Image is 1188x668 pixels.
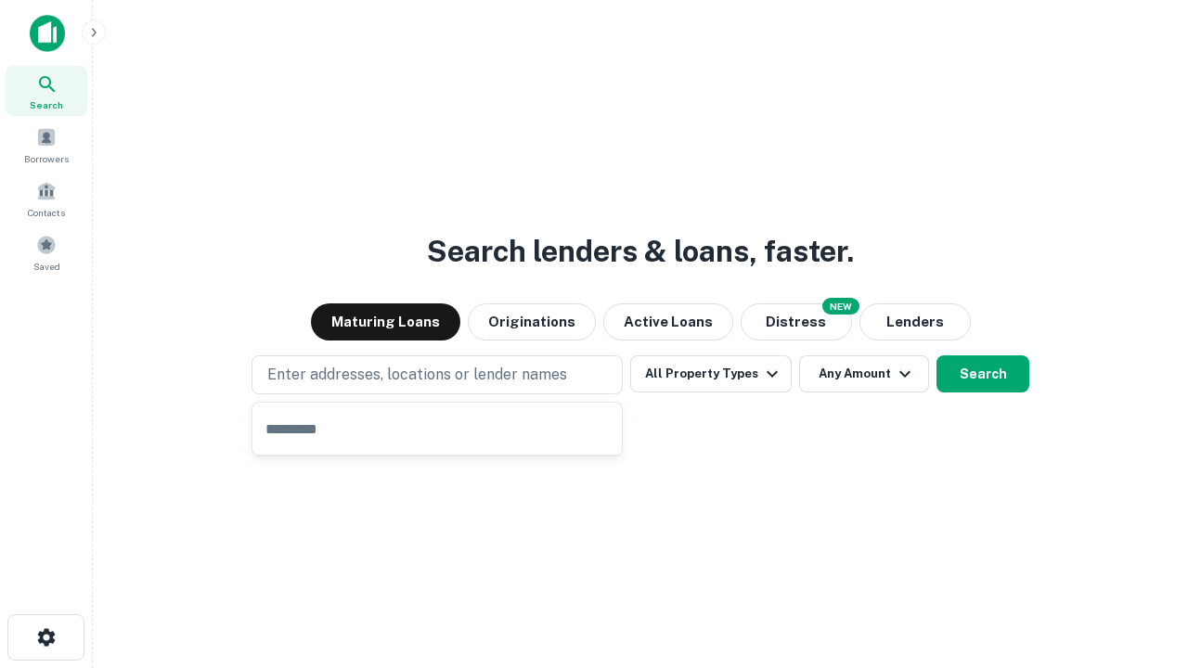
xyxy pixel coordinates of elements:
img: capitalize-icon.png [30,15,65,52]
span: Borrowers [24,151,69,166]
h3: Search lenders & loans, faster. [427,229,854,274]
div: NEW [822,298,859,315]
a: Contacts [6,173,87,224]
button: Enter addresses, locations or lender names [252,355,623,394]
button: Maturing Loans [311,303,460,340]
a: Borrowers [6,120,87,170]
button: Active Loans [603,303,733,340]
iframe: Chat Widget [1095,520,1188,609]
span: Saved [33,259,60,274]
button: Originations [468,303,596,340]
button: Search distressed loans with lien and other non-mortgage details. [741,303,852,340]
a: Search [6,66,87,116]
button: Lenders [859,303,971,340]
a: Saved [6,227,87,277]
span: Contacts [28,205,65,220]
span: Search [30,97,63,112]
p: Enter addresses, locations or lender names [267,364,567,386]
button: Search [936,355,1029,392]
button: All Property Types [630,355,792,392]
button: Any Amount [799,355,929,392]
